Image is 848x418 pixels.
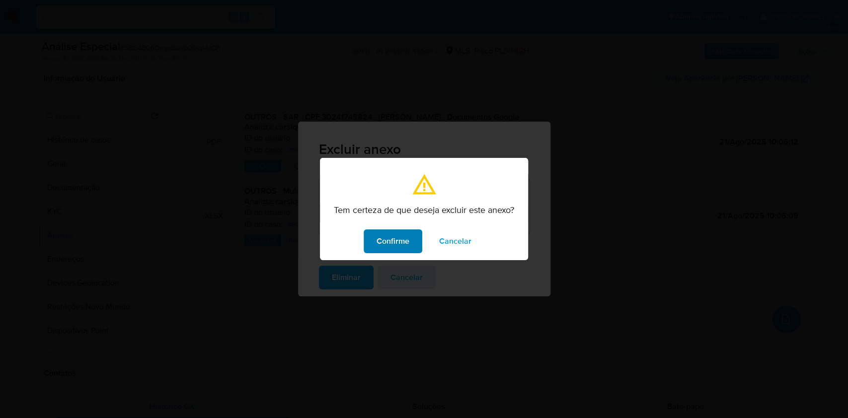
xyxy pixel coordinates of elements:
span: Cancelar [439,230,471,252]
p: Tem certeza de que deseja excluir este anexo? [334,205,514,215]
button: modal_confirmation.confirm [364,229,422,253]
span: Confirme [377,230,409,252]
div: modal_confirmation.title [320,158,528,260]
button: modal_confirmation.cancel [426,229,484,253]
